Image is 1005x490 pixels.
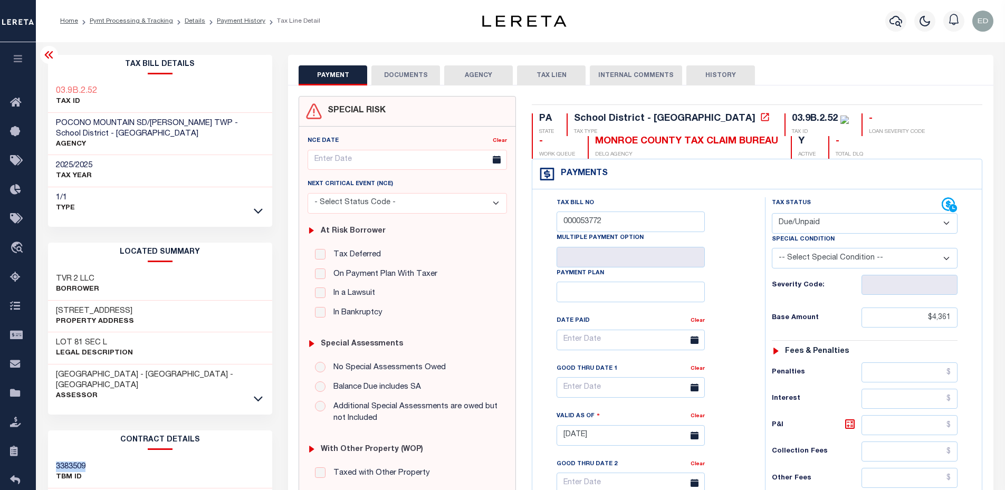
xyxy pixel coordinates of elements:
[574,114,755,123] div: School District - [GEOGRAPHIC_DATA]
[56,284,99,295] p: Borrower
[321,445,423,454] h6: with Other Property (WOP)
[869,128,925,136] p: LOAN SEVERITY CODE
[322,106,386,116] h4: SPECIAL RISK
[772,474,861,483] h6: Other Fees
[836,136,863,148] div: -
[56,306,134,316] h3: [STREET_ADDRESS]
[56,97,97,107] p: TAX ID
[862,308,958,328] input: $
[590,65,682,85] button: INTERNAL COMMENTS
[539,128,554,136] p: STATE
[56,139,265,150] p: AGENCY
[56,348,133,359] p: Legal Description
[772,447,861,456] h6: Collection Fees
[772,235,835,244] label: Special Condition
[56,391,265,401] p: Assessor
[772,395,861,403] h6: Interest
[772,314,861,322] h6: Base Amount
[557,377,705,398] input: Enter Date
[557,364,617,373] label: Good Thru Date 1
[557,330,705,350] input: Enter Date
[792,128,849,136] p: TAX ID
[321,227,386,236] h6: At Risk Borrower
[772,199,811,208] label: Tax Status
[798,136,816,148] div: Y
[328,362,446,374] label: No Special Assessments Owed
[56,171,92,181] p: TAX YEAR
[321,340,403,349] h6: Special Assessments
[482,15,567,27] img: logo-dark.svg
[308,150,507,170] input: Enter Date
[48,243,273,262] h2: LOCATED SUMMARY
[691,414,705,419] a: Clear
[328,287,375,300] label: In a Lawsuit
[328,307,382,319] label: In Bankruptcy
[90,18,173,24] a: Pymt Processing & Tracking
[56,274,99,284] h3: TVR 2 LLC
[56,193,75,203] h3: 1/1
[557,234,644,243] label: Multiple Payment Option
[691,366,705,371] a: Clear
[691,318,705,323] a: Clear
[539,136,575,148] div: -
[328,401,500,425] label: Additional Special Assessments are owed but not Included
[56,316,134,327] p: Property Address
[595,136,778,148] div: MONROE COUNTY TAX CLAIM BUREAU
[557,460,617,469] label: Good Thru Date 2
[556,169,608,179] h4: Payments
[517,65,586,85] button: TAX LIEN
[691,462,705,467] a: Clear
[56,160,92,171] h3: 2025/2025
[217,18,265,24] a: Payment History
[371,65,440,85] button: DOCUMENTS
[56,338,133,348] h3: LOT 81 SEC L
[557,411,600,421] label: Valid as Of
[798,151,816,159] p: ACTIVE
[328,249,381,261] label: Tax Deferred
[686,65,755,85] button: HISTORY
[557,316,590,325] label: Date Paid
[444,65,513,85] button: AGENCY
[772,281,861,290] h6: Severity Code:
[595,151,778,159] p: DELQ AGENCY
[48,430,273,450] h2: CONTRACT details
[862,468,958,488] input: $
[60,18,78,24] a: Home
[557,425,705,446] input: Enter Date
[557,199,594,208] label: Tax Bill No
[539,151,575,159] p: WORK QUEUE
[972,11,993,32] img: svg+xml;base64,PHN2ZyB4bWxucz0iaHR0cDovL3d3dy53My5vcmcvMjAwMC9zdmciIHBvaW50ZXItZXZlbnRzPSJub25lIi...
[48,55,273,74] h2: Tax Bill Details
[862,362,958,382] input: $
[862,389,958,409] input: $
[328,381,421,393] label: Balance Due includes SA
[862,415,958,435] input: $
[836,151,863,159] p: TOTAL DLQ
[185,18,205,24] a: Details
[56,462,85,472] h3: 3383509
[772,368,861,377] h6: Penalties
[56,472,85,483] p: TBM ID
[308,180,393,189] label: Next Critical Event (NCE)
[785,347,849,356] h6: Fees & Penalties
[56,370,265,391] h3: [GEOGRAPHIC_DATA] - [GEOGRAPHIC_DATA] - [GEOGRAPHIC_DATA]
[265,16,320,26] li: Tax Line Detail
[328,467,430,479] label: Taxed with Other Property
[493,138,507,143] a: Clear
[299,65,367,85] button: PAYMENT
[792,114,838,123] div: 03.9B.2.52
[308,137,339,146] label: NCE Date
[772,418,861,433] h6: P&I
[56,119,238,138] span: POCONO MOUNTAIN SD/[PERSON_NAME] TWP - School District - [GEOGRAPHIC_DATA]
[56,203,75,214] p: Type
[56,86,97,97] a: 03.9B.2.52
[869,113,925,125] div: -
[328,268,437,281] label: On Payment Plan With Taxer
[862,441,958,462] input: $
[10,242,27,255] i: travel_explore
[574,128,772,136] p: TAX TYPE
[557,269,604,278] label: Payment Plan
[539,113,554,125] div: PA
